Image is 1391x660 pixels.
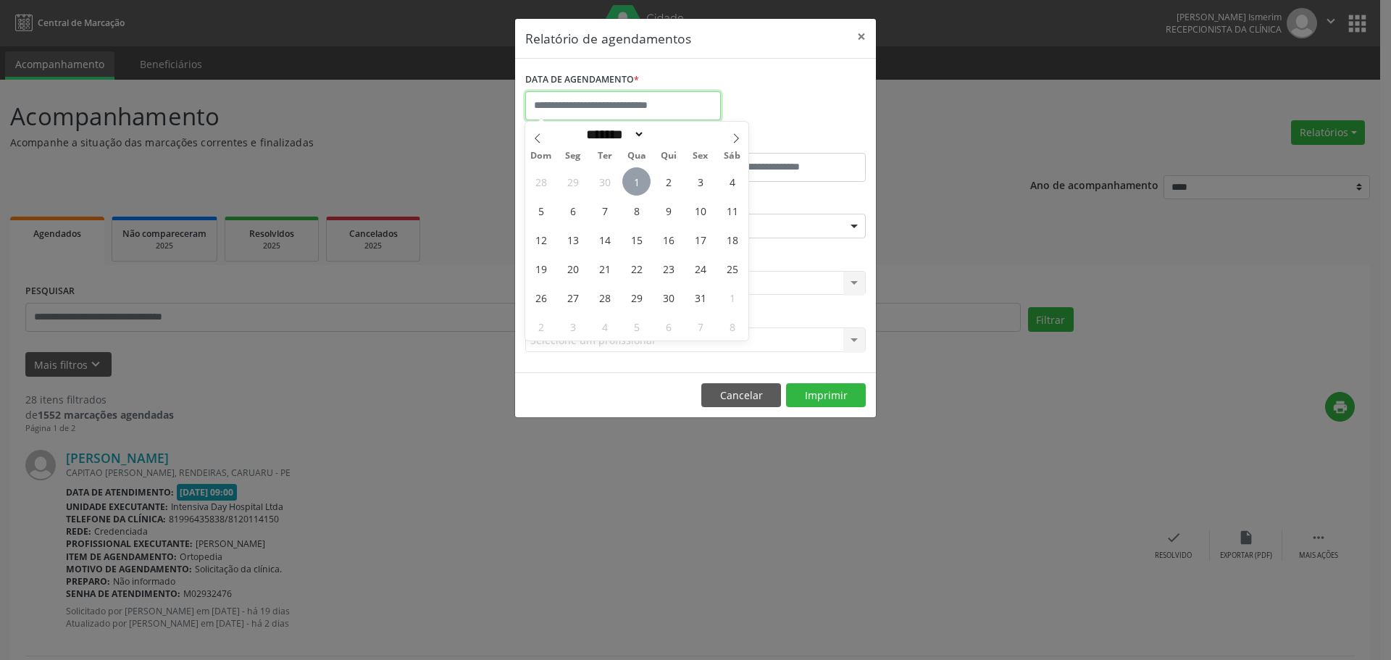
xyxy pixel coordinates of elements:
span: Outubro 3, 2025 [686,167,714,196]
span: Outubro 25, 2025 [718,254,746,283]
span: Setembro 30, 2025 [590,167,619,196]
span: Novembro 7, 2025 [686,312,714,341]
span: Novembro 8, 2025 [718,312,746,341]
span: Outubro 24, 2025 [686,254,714,283]
span: Outubro 20, 2025 [559,254,587,283]
button: Close [847,19,876,54]
span: Outubro 17, 2025 [686,225,714,254]
span: Outubro 23, 2025 [654,254,682,283]
span: Outubro 18, 2025 [718,225,746,254]
label: ATÉ [699,130,866,153]
span: Outubro 4, 2025 [718,167,746,196]
span: Sex [685,151,717,161]
input: Year [645,127,693,142]
span: Outubro 31, 2025 [686,283,714,312]
button: Cancelar [701,383,781,408]
span: Outubro 9, 2025 [654,196,682,225]
span: Outubro 29, 2025 [622,283,651,312]
span: Outubro 22, 2025 [622,254,651,283]
button: Imprimir [786,383,866,408]
span: Outubro 1, 2025 [622,167,651,196]
span: Outubro 13, 2025 [559,225,587,254]
span: Dom [525,151,557,161]
span: Outubro 28, 2025 [590,283,619,312]
span: Seg [557,151,589,161]
span: Outubro 30, 2025 [654,283,682,312]
span: Outubro 10, 2025 [686,196,714,225]
span: Qua [621,151,653,161]
span: Novembro 3, 2025 [559,312,587,341]
span: Novembro 1, 2025 [718,283,746,312]
span: Outubro 12, 2025 [527,225,555,254]
span: Novembro 4, 2025 [590,312,619,341]
span: Qui [653,151,685,161]
span: Outubro 26, 2025 [527,283,555,312]
span: Setembro 28, 2025 [527,167,555,196]
span: Outubro 27, 2025 [559,283,587,312]
span: Outubro 8, 2025 [622,196,651,225]
select: Month [581,127,645,142]
span: Outubro 7, 2025 [590,196,619,225]
label: DATA DE AGENDAMENTO [525,69,639,91]
span: Outubro 21, 2025 [590,254,619,283]
span: Ter [589,151,621,161]
span: Novembro 5, 2025 [622,312,651,341]
span: Outubro 16, 2025 [654,225,682,254]
h5: Relatório de agendamentos [525,29,691,48]
span: Setembro 29, 2025 [559,167,587,196]
span: Outubro 19, 2025 [527,254,555,283]
span: Sáb [717,151,748,161]
span: Outubro 11, 2025 [718,196,746,225]
span: Outubro 5, 2025 [527,196,555,225]
span: Outubro 14, 2025 [590,225,619,254]
span: Outubro 2, 2025 [654,167,682,196]
span: Novembro 2, 2025 [527,312,555,341]
span: Outubro 6, 2025 [559,196,587,225]
span: Outubro 15, 2025 [622,225,651,254]
span: Novembro 6, 2025 [654,312,682,341]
